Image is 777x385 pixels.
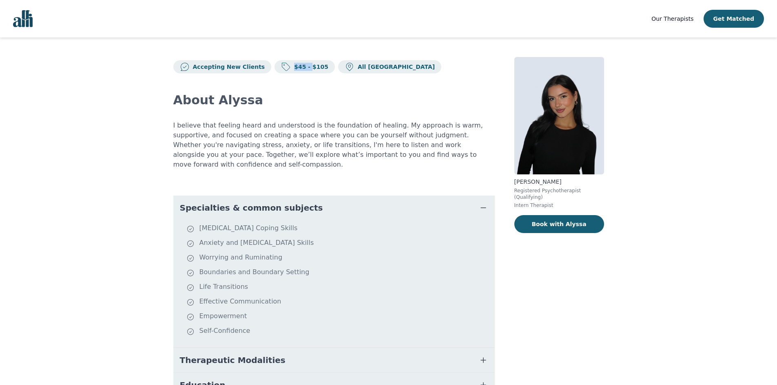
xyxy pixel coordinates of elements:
li: Worrying and Ruminating [186,253,491,264]
p: $45 - $105 [291,63,328,71]
p: Accepting New Clients [190,63,265,71]
li: Boundaries and Boundary Setting [186,267,491,279]
button: Therapeutic Modalities [173,348,495,372]
h2: About Alyssa [173,93,495,108]
span: Specialties & common subjects [180,202,323,213]
li: Empowerment [186,311,491,323]
p: Intern Therapist [514,202,604,209]
p: Registered Psychotherapist (Qualifying) [514,187,604,200]
span: Therapeutic Modalities [180,354,286,366]
p: All [GEOGRAPHIC_DATA] [354,63,435,71]
li: Effective Communication [186,297,491,308]
button: Book with Alyssa [514,215,604,233]
a: Our Therapists [651,14,693,24]
p: I believe that feeling heard and understood is the foundation of healing. My approach is warm, su... [173,121,495,169]
li: [MEDICAL_DATA] Coping Skills [186,223,491,235]
img: alli logo [13,10,33,27]
li: Self-Confidence [186,326,491,337]
button: Get Matched [704,10,764,28]
button: Specialties & common subjects [173,196,495,220]
p: [PERSON_NAME] [514,178,604,186]
img: Alyssa_Tweedie [514,57,604,174]
li: Anxiety and [MEDICAL_DATA] Skills [186,238,491,249]
li: Life Transitions [186,282,491,293]
span: Our Therapists [651,15,693,22]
